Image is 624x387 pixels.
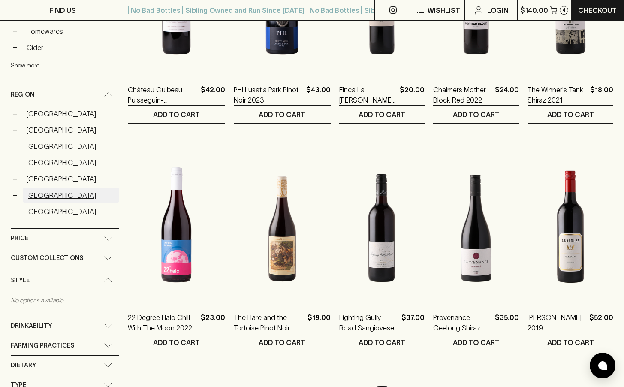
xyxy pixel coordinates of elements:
button: ADD TO CART [234,106,331,123]
button: + [11,109,19,118]
button: + [11,158,19,167]
div: Price [11,229,119,248]
button: ADD TO CART [128,333,225,351]
a: PHI Lusatia Park Pinot Noir 2023 [234,85,303,105]
p: $35.00 [495,312,519,333]
button: + [11,27,19,36]
span: Drinkability [11,320,52,331]
a: [GEOGRAPHIC_DATA] [23,139,119,154]
button: ADD TO CART [339,106,425,123]
p: $20.00 [400,85,425,105]
p: $52.00 [589,312,613,333]
p: ADD TO CART [259,109,305,120]
img: bubble-icon [598,361,607,370]
a: Homewares [23,24,119,39]
p: $18.00 [590,85,613,105]
button: + [11,43,19,52]
a: [GEOGRAPHIC_DATA] [23,106,119,121]
button: ADD TO CART [234,333,331,351]
p: No options available [11,293,119,308]
p: ADD TO CART [547,337,594,348]
img: Fighting Gully Road Sangiovese 2023 [339,149,425,299]
a: [PERSON_NAME] 2019 [528,312,586,333]
div: Dietary [11,356,119,375]
button: ADD TO CART [528,106,613,123]
button: ADD TO CART [128,106,225,123]
p: $43.00 [306,85,331,105]
a: Chalmers Mother Block Red 2022 [433,85,491,105]
img: Provenance Geelong Shiraz 2022 [433,149,519,299]
img: The Hare and the Tortoise Pinot Noir 2023 [234,149,331,299]
a: [GEOGRAPHIC_DATA] [23,155,119,170]
button: Show more [11,57,123,74]
p: $24.00 [495,85,519,105]
div: Style [11,268,119,293]
p: Wishlist [428,5,460,15]
span: Price [11,233,28,244]
img: 22 Degree Halo Chill With The Moon 2022 [128,149,225,299]
a: The Winner's Tank Shiraz 2021 [528,85,587,105]
p: Login [487,5,509,15]
button: + [11,126,19,134]
p: ADD TO CART [153,337,200,348]
span: Style [11,275,30,286]
button: ADD TO CART [339,333,425,351]
a: [GEOGRAPHIC_DATA] [23,188,119,203]
a: Provenance Geelong Shiraz 2022 [433,312,491,333]
p: ADD TO CART [153,109,200,120]
p: Checkout [578,5,617,15]
p: $37.00 [401,312,425,333]
button: + [11,207,19,216]
div: Region [11,82,119,107]
a: [GEOGRAPHIC_DATA] [23,123,119,137]
span: Custom Collections [11,253,83,263]
button: + [11,175,19,183]
p: ADD TO CART [453,337,500,348]
p: ADD TO CART [359,337,405,348]
button: ADD TO CART [528,333,613,351]
a: Cider [23,40,119,55]
span: Dietary [11,360,36,371]
img: Craiglee Eadie Shiraz 2019 [528,149,613,299]
a: The Hare and the Tortoise Pinot Noir 2023 [234,312,304,333]
p: 4 [563,8,565,12]
span: Farming Practices [11,340,74,351]
a: Château Guibeau Puisseguin-[GEOGRAPHIC_DATA] [GEOGRAPHIC_DATA] 2020 [128,85,197,105]
p: $19.00 [307,312,331,333]
div: Drinkability [11,316,119,336]
a: 22 Degree Halo Chill With The Moon 2022 [128,312,197,333]
div: Custom Collections [11,248,119,268]
button: + [11,191,19,200]
button: ADD TO CART [433,106,519,123]
a: Fighting Gully Road Sangiovese 2023 [339,312,398,333]
button: ADD TO CART [433,333,519,351]
span: Region [11,89,34,100]
p: $23.00 [201,312,225,333]
p: $42.00 [201,85,225,105]
p: $140.00 [520,5,548,15]
p: ADD TO CART [547,109,594,120]
p: ADD TO CART [453,109,500,120]
div: Farming Practices [11,336,119,355]
a: [GEOGRAPHIC_DATA] [23,204,119,219]
p: FIND US [49,5,76,15]
p: ADD TO CART [359,109,405,120]
a: Finca La [PERSON_NAME] 2021 [339,85,397,105]
a: [GEOGRAPHIC_DATA] [23,172,119,186]
p: ADD TO CART [259,337,305,348]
